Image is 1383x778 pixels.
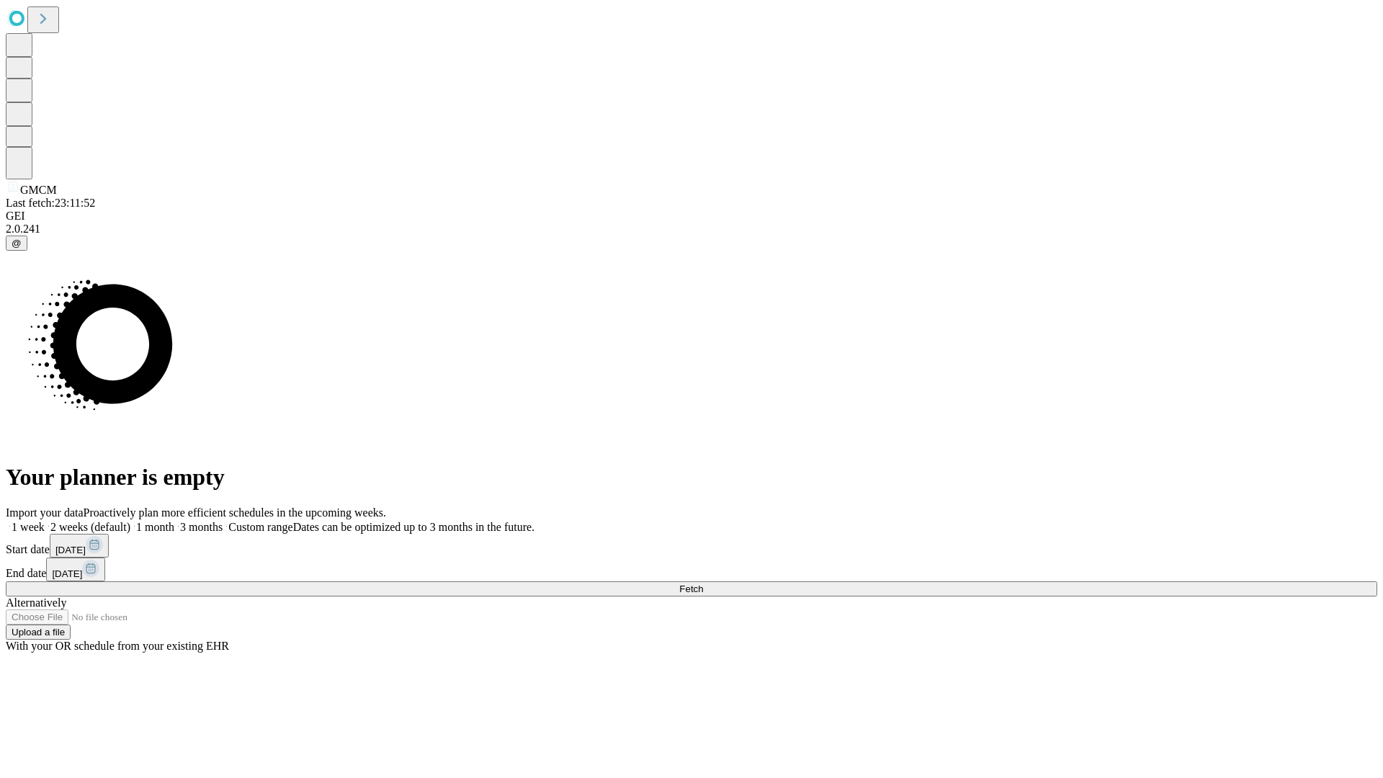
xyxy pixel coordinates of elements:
[6,506,84,519] span: Import your data
[55,545,86,555] span: [DATE]
[6,625,71,640] button: Upload a file
[293,521,534,533] span: Dates can be optimized up to 3 months in the future.
[6,596,66,609] span: Alternatively
[20,184,57,196] span: GMCM
[6,640,229,652] span: With your OR schedule from your existing EHR
[6,464,1377,491] h1: Your planner is empty
[180,521,223,533] span: 3 months
[50,534,109,558] button: [DATE]
[6,236,27,251] button: @
[6,581,1377,596] button: Fetch
[228,521,292,533] span: Custom range
[6,558,1377,581] div: End date
[136,521,174,533] span: 1 month
[6,210,1377,223] div: GEI
[84,506,386,519] span: Proactively plan more efficient schedules in the upcoming weeks.
[6,197,95,209] span: Last fetch: 23:11:52
[6,223,1377,236] div: 2.0.241
[46,558,105,581] button: [DATE]
[52,568,82,579] span: [DATE]
[50,521,130,533] span: 2 weeks (default)
[6,534,1377,558] div: Start date
[679,583,703,594] span: Fetch
[12,238,22,249] span: @
[12,521,45,533] span: 1 week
